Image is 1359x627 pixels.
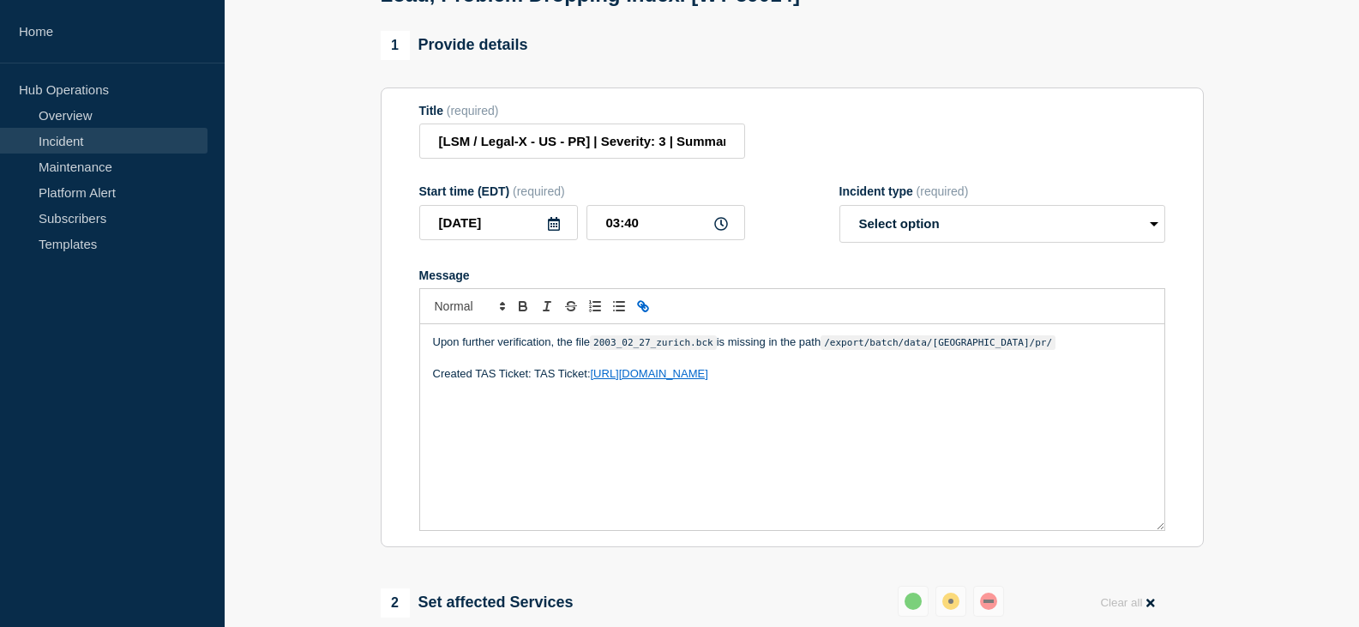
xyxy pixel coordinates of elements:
button: Toggle ordered list [583,296,607,317]
div: Title [419,104,745,118]
code: /export/batch/data/[GEOGRAPHIC_DATA]/pr/ [821,335,1055,350]
span: (required) [513,184,565,198]
select: Incident type [839,205,1165,243]
div: up [905,593,922,610]
button: Clear all [1090,586,1164,619]
p: Created TAS Ticket: TAS Ticket: [433,366,1152,382]
button: Toggle bold text [511,296,535,317]
span: (required) [447,104,499,118]
button: Toggle link [631,296,655,317]
button: Toggle strikethrough text [559,296,583,317]
button: affected [935,586,966,617]
input: HH:MM [586,205,745,240]
span: Font size [427,296,511,317]
input: YYYY-MM-DD [419,205,578,240]
span: (required) [917,184,969,198]
div: Incident type [839,184,1165,198]
div: Message [420,324,1164,530]
p: Upon further verification, the file is missing in the path [433,335,1152,350]
div: Set affected Services [381,588,574,618]
button: up [898,586,929,617]
div: Provide details [381,31,528,60]
div: affected [942,593,959,610]
button: Toggle italic text [535,296,559,317]
span: 2 [381,588,410,618]
a: [URL][DOMAIN_NAME] [591,367,708,380]
input: Title [419,124,745,159]
button: down [973,586,1004,617]
button: Toggle bulleted list [607,296,631,317]
div: Message [419,268,1165,282]
div: down [980,593,997,610]
code: 2003_02_27_zurich.bck [590,335,717,350]
span: 1 [381,31,410,60]
div: Start time (EDT) [419,184,745,198]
